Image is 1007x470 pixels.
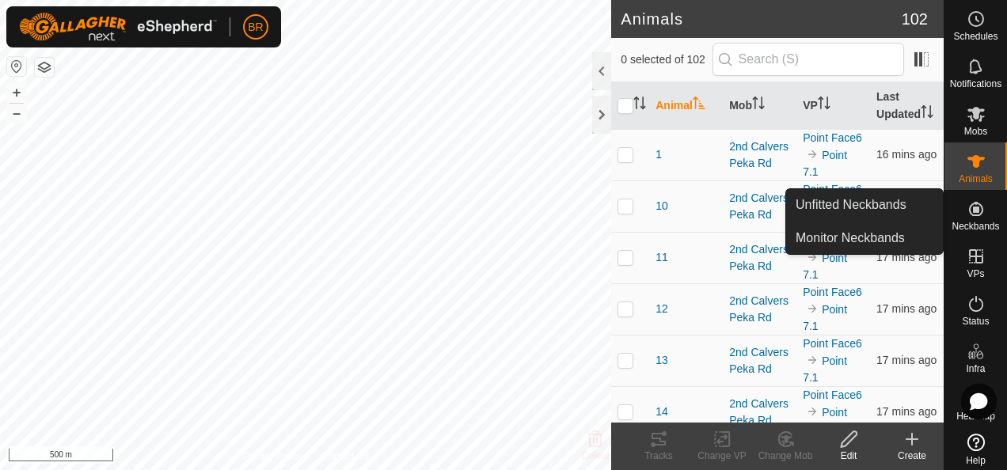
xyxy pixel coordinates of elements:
[723,82,796,130] th: Mob
[712,43,904,76] input: Search (S)
[786,222,943,254] a: Monitor Neckbands
[803,406,847,435] a: Point 7.1
[803,337,862,350] a: Point Face6
[621,9,901,28] h2: Animals
[953,32,997,41] span: Schedules
[796,82,870,130] th: VP
[803,252,847,281] a: Point 7.1
[967,269,984,279] span: VPs
[880,449,944,463] div: Create
[803,149,847,178] a: Point 7.1
[754,449,817,463] div: Change Mob
[729,190,790,223] div: 2nd Calvers Peka Rd
[243,449,302,464] a: Privacy Policy
[19,13,217,41] img: Gallagher Logo
[729,241,790,275] div: 2nd Calvers Peka Rd
[729,396,790,429] div: 2nd Calvers Peka Rd
[876,354,937,366] span: 11 Aug 2025, 6:02 pm
[649,82,723,130] th: Animal
[966,456,986,465] span: Help
[803,354,847,384] a: Point 7.1
[876,251,937,263] span: 11 Aug 2025, 6:02 pm
[962,316,989,326] span: Status
[7,57,26,76] button: Reset Map
[950,79,1001,89] span: Notifications
[818,99,830,112] p-sorticon: Activate to sort
[321,449,368,464] a: Contact Us
[966,364,985,373] span: Infra
[803,286,862,298] a: Point Face6
[806,251,819,263] img: to
[752,99,765,112] p-sorticon: Activate to sort
[806,302,819,315] img: to
[952,222,999,231] span: Neckbands
[876,302,937,315] span: 11 Aug 2025, 6:02 pm
[693,99,705,112] p-sorticon: Activate to sort
[690,449,754,463] div: Change VP
[627,449,690,463] div: Tracks
[876,148,937,161] span: 11 Aug 2025, 6:03 pm
[633,99,646,112] p-sorticon: Activate to sort
[655,404,668,420] span: 14
[796,229,905,248] span: Monitor Neckbands
[786,189,943,221] a: Unfitted Neckbands
[729,344,790,377] div: 2nd Calvers Peka Rd
[870,82,944,130] th: Last Updated
[729,138,790,172] div: 2nd Calvers Peka Rd
[964,127,987,136] span: Mobs
[35,58,54,77] button: Map Layers
[655,146,662,163] span: 1
[655,301,668,317] span: 12
[803,131,862,144] a: Point Face6
[956,411,995,421] span: Heatmap
[806,354,819,366] img: to
[655,249,668,266] span: 11
[7,104,26,123] button: –
[806,405,819,418] img: to
[803,303,847,332] a: Point 7.1
[803,183,862,195] a: Point Face6
[655,198,668,214] span: 10
[959,174,993,184] span: Animals
[902,7,928,31] span: 102
[921,108,933,120] p-sorticon: Activate to sort
[796,195,906,214] span: Unfitted Neckbands
[729,293,790,326] div: 2nd Calvers Peka Rd
[7,83,26,102] button: +
[876,405,937,418] span: 11 Aug 2025, 6:02 pm
[248,19,263,36] span: BR
[806,148,819,161] img: to
[803,389,862,401] a: Point Face6
[817,449,880,463] div: Edit
[655,352,668,369] span: 13
[621,51,712,68] span: 0 selected of 102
